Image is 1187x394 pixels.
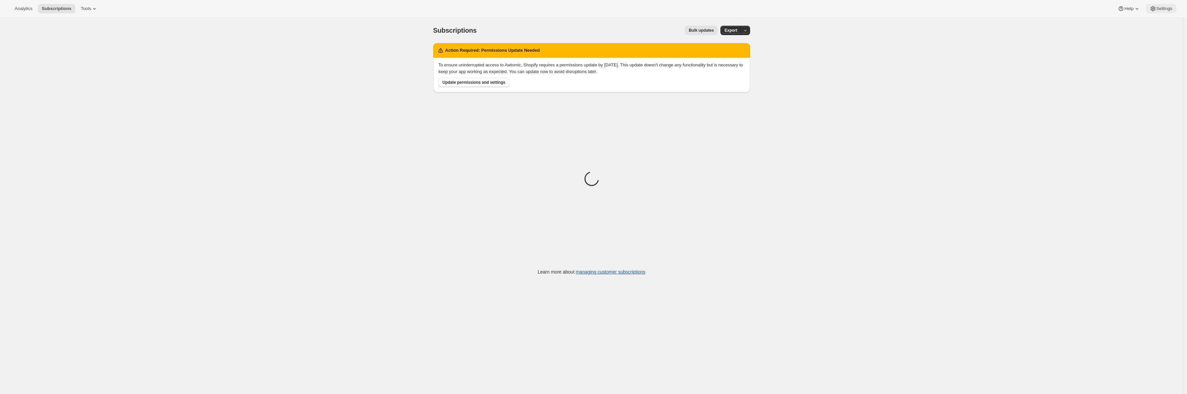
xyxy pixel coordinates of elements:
button: Subscriptions [38,4,75,13]
a: managing customer subscriptions [576,269,645,275]
button: Update permissions and settings [439,78,510,87]
button: Analytics [11,4,36,13]
div: To ensure uninterrupted access to Awtomic, Shopify requires a permissions update by [DATE]. This ... [439,62,745,75]
span: Subscriptions [42,6,71,11]
span: Export [724,28,737,33]
span: Update permissions and settings [443,80,506,85]
button: Bulk updates [685,26,718,35]
span: Settings [1156,6,1172,11]
button: Tools [77,4,102,13]
span: Help [1124,6,1133,11]
span: Tools [81,6,91,11]
h2: Action Required: Permissions Update Needed [445,47,540,54]
span: Bulk updates [689,28,714,33]
button: Settings [1146,4,1176,13]
button: Export [720,26,741,35]
p: Learn more about [538,269,645,275]
button: Help [1114,4,1144,13]
span: Subscriptions [433,27,477,34]
span: Analytics [15,6,32,11]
